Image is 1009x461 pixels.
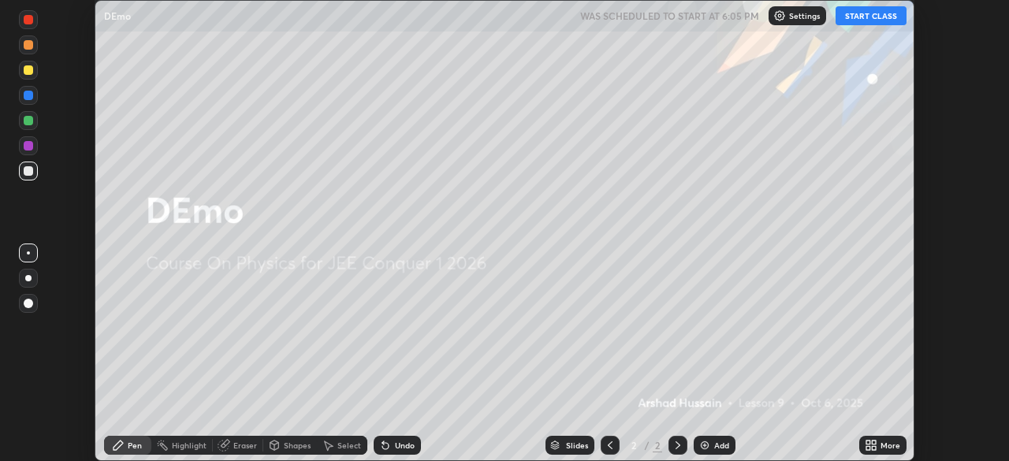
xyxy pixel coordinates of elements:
div: Shapes [284,441,311,449]
p: DEmo [104,9,131,22]
img: class-settings-icons [773,9,786,22]
div: Highlight [172,441,207,449]
div: Add [714,441,729,449]
div: Eraser [233,441,257,449]
div: Select [337,441,361,449]
div: Undo [395,441,415,449]
div: 2 [626,441,642,450]
div: More [881,441,900,449]
img: add-slide-button [698,439,711,452]
div: Slides [566,441,588,449]
div: / [645,441,650,450]
p: Settings [789,12,820,20]
h5: WAS SCHEDULED TO START AT 6:05 PM [580,9,759,23]
div: 2 [653,438,662,452]
button: START CLASS [836,6,907,25]
div: Pen [128,441,142,449]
